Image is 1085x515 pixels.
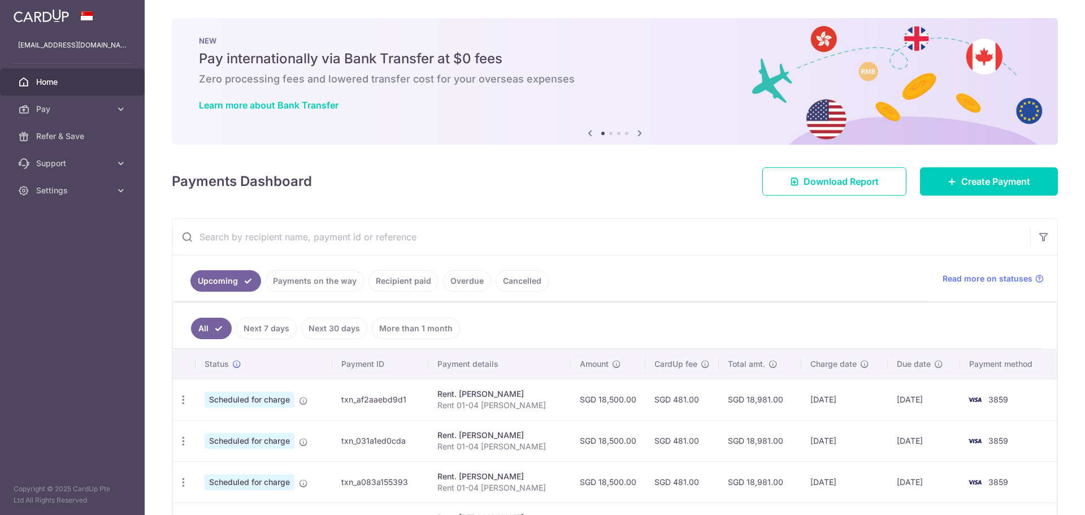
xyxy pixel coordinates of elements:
[172,18,1058,145] img: Bank transfer banner
[301,318,367,339] a: Next 30 days
[437,388,562,400] div: Rent. [PERSON_NAME]
[888,461,960,503] td: [DATE]
[190,270,261,292] a: Upcoming
[801,461,888,503] td: [DATE]
[437,471,562,482] div: Rent. [PERSON_NAME]
[804,175,879,188] span: Download Report
[199,99,338,111] a: Learn more about Bank Transfer
[654,358,697,370] span: CardUp fee
[719,420,801,461] td: SGD 18,981.00
[719,379,801,420] td: SGD 18,981.00
[437,482,562,494] p: Rent 01-04 [PERSON_NAME]
[205,474,294,490] span: Scheduled for charge
[645,420,719,461] td: SGD 481.00
[205,392,294,408] span: Scheduled for charge
[961,175,1030,188] span: Create Payment
[888,420,960,461] td: [DATE]
[172,219,1030,255] input: Search by recipient name, payment id or reference
[943,273,1044,284] a: Read more on statuses
[897,358,931,370] span: Due date
[205,358,229,370] span: Status
[964,475,986,489] img: Bank Card
[943,273,1032,284] span: Read more on statuses
[437,430,562,441] div: Rent. [PERSON_NAME]
[36,158,111,169] span: Support
[645,379,719,420] td: SGD 481.00
[266,270,364,292] a: Payments on the way
[428,349,571,379] th: Payment details
[762,167,906,196] a: Download Report
[645,461,719,503] td: SGD 481.00
[801,420,888,461] td: [DATE]
[437,400,562,411] p: Rent 01-04 [PERSON_NAME]
[172,171,312,192] h4: Payments Dashboard
[960,349,1057,379] th: Payment method
[964,393,986,406] img: Bank Card
[191,318,232,339] a: All
[571,379,645,420] td: SGD 18,500.00
[496,270,549,292] a: Cancelled
[964,434,986,448] img: Bank Card
[36,131,111,142] span: Refer & Save
[580,358,609,370] span: Amount
[988,395,1008,404] span: 3859
[888,379,960,420] td: [DATE]
[437,441,562,452] p: Rent 01-04 [PERSON_NAME]
[332,349,429,379] th: Payment ID
[332,461,429,503] td: txn_a083a155393
[36,76,111,88] span: Home
[14,9,69,23] img: CardUp
[810,358,857,370] span: Charge date
[36,185,111,196] span: Settings
[199,36,1031,45] p: NEW
[571,420,645,461] td: SGD 18,500.00
[801,379,888,420] td: [DATE]
[199,50,1031,68] h5: Pay internationally via Bank Transfer at $0 fees
[571,461,645,503] td: SGD 18,500.00
[199,72,1031,86] h6: Zero processing fees and lowered transfer cost for your overseas expenses
[332,420,429,461] td: txn_031a1ed0cda
[443,270,491,292] a: Overdue
[332,379,429,420] td: txn_af2aaebd9d1
[18,40,127,51] p: [EMAIL_ADDRESS][DOMAIN_NAME]
[728,358,765,370] span: Total amt.
[36,103,111,115] span: Pay
[988,477,1008,487] span: 3859
[372,318,460,339] a: More than 1 month
[368,270,439,292] a: Recipient paid
[719,461,801,503] td: SGD 18,981.00
[988,436,1008,445] span: 3859
[236,318,297,339] a: Next 7 days
[205,433,294,449] span: Scheduled for charge
[920,167,1058,196] a: Create Payment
